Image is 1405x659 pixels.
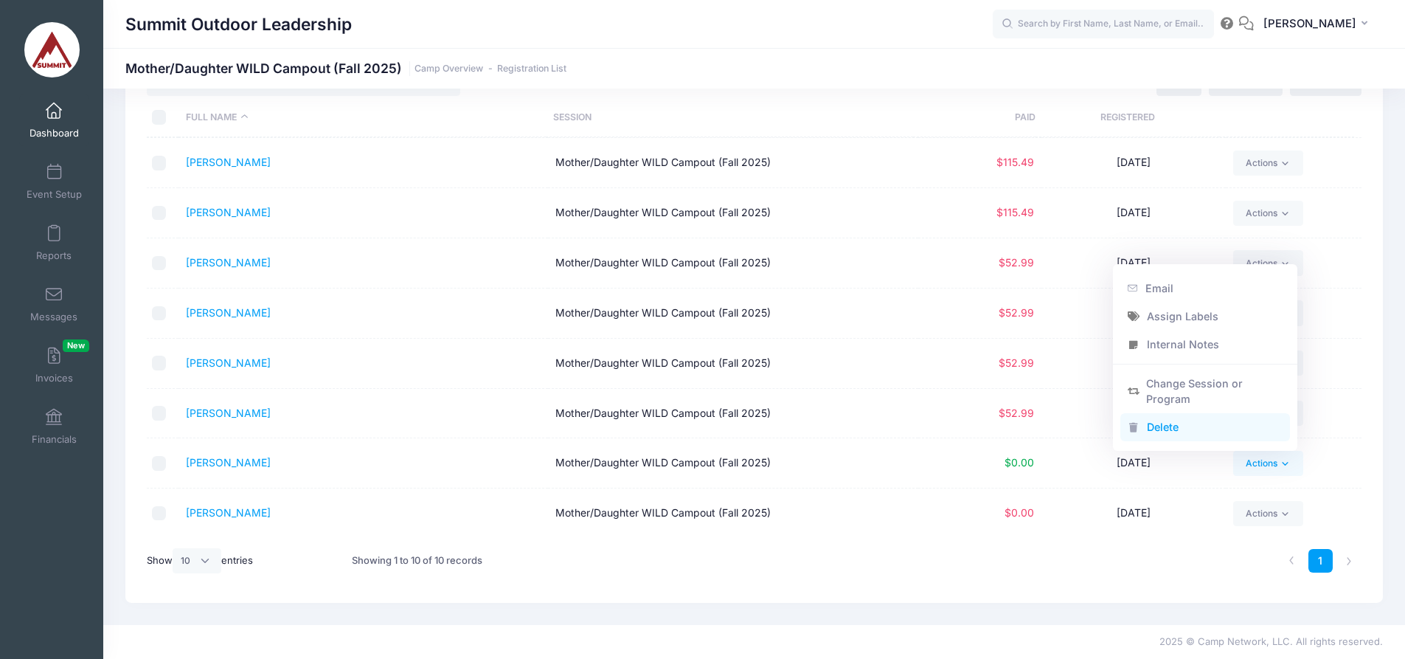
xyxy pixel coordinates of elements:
span: $0.00 [1005,506,1034,519]
span: $52.99 [999,306,1034,319]
span: 2025 © Camp Network, LLC. All rights reserved. [1159,635,1383,647]
a: Change Session or Program [1120,369,1291,413]
a: Assign Labels [1120,302,1291,330]
a: Event Setup [19,156,89,207]
span: $52.99 [999,256,1034,269]
span: $115.49 [996,206,1034,218]
a: Camp Overview [414,63,483,75]
a: Reports [19,217,89,269]
td: Mother/Daughter WILD Campout (Fall 2025) [548,438,917,489]
a: [PERSON_NAME] [186,206,271,218]
a: Dashboard [19,94,89,146]
span: Reports [36,249,72,262]
a: Messages [19,278,89,330]
td: [DATE] [1041,438,1227,489]
span: [PERSON_NAME] [1263,15,1356,32]
td: Mother/Daughter WILD Campout (Fall 2025) [548,389,917,439]
a: Internal Notes [1120,331,1291,359]
a: Actions [1233,250,1303,275]
a: Actions [1233,201,1303,226]
td: Mother/Daughter WILD Campout (Fall 2025) [548,188,917,238]
span: Invoices [35,372,73,384]
a: [PERSON_NAME] [186,306,271,319]
a: Financials [19,401,89,452]
span: New [63,339,89,352]
th: Full Name: activate to sort column descending [178,98,546,137]
td: Mother/Daughter WILD Campout (Fall 2025) [548,289,917,339]
td: Mother/Daughter WILD Campout (Fall 2025) [548,489,917,538]
td: [DATE] [1041,489,1227,538]
span: Messages [30,311,77,323]
a: InvoicesNew [19,339,89,391]
span: Financials [32,433,77,446]
span: Dashboard [30,127,79,139]
img: Summit Outdoor Leadership [24,22,80,77]
th: Registered: activate to sort column ascending [1035,98,1219,137]
label: Show entries [147,548,253,573]
a: [PERSON_NAME] [186,407,271,419]
td: [DATE] [1041,188,1227,238]
td: Mother/Daughter WILD Campout (Fall 2025) [548,238,917,289]
td: Mother/Daughter WILD Campout (Fall 2025) [548,339,917,389]
th: Paid: activate to sort column ascending [913,98,1035,137]
span: $52.99 [999,407,1034,419]
a: [PERSON_NAME] [186,356,271,369]
span: Event Setup [27,188,82,201]
h1: Mother/Daughter WILD Campout (Fall 2025) [125,61,566,76]
a: Actions [1233,151,1303,176]
a: [PERSON_NAME] [186,256,271,269]
div: Showing 1 to 10 of 10 records [352,544,482,578]
th: Session: activate to sort column ascending [546,98,913,137]
td: [DATE] [1041,138,1227,188]
a: Actions [1233,501,1303,526]
span: $115.49 [996,156,1034,168]
a: [PERSON_NAME] [186,156,271,168]
select: Showentries [173,548,221,573]
a: Actions [1233,451,1303,476]
span: $52.99 [999,356,1034,369]
h1: Summit Outdoor Leadership [125,7,352,41]
a: Email [1120,274,1291,302]
a: Delete [1120,413,1291,441]
td: Mother/Daughter WILD Campout (Fall 2025) [548,138,917,188]
a: [PERSON_NAME] [186,506,271,519]
a: [PERSON_NAME] [186,456,271,469]
a: 1 [1308,549,1333,573]
input: Search by First Name, Last Name, or Email... [993,10,1214,39]
td: [DATE] [1041,289,1227,339]
td: [DATE] [1041,238,1227,289]
td: [DATE] [1041,389,1227,439]
span: $0.00 [1005,456,1034,469]
td: [DATE] [1041,339,1227,389]
a: Registration List [497,63,566,75]
button: [PERSON_NAME] [1254,7,1383,41]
